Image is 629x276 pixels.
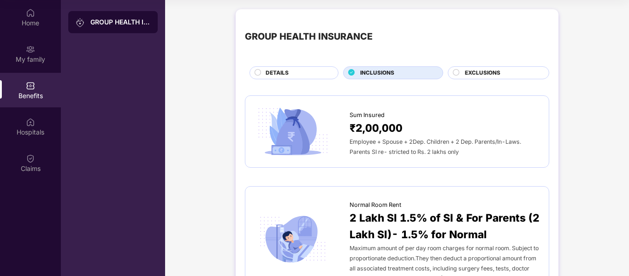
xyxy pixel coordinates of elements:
div: GROUP HEALTH INSURANCE [245,29,373,44]
img: svg+xml;base64,PHN2ZyB3aWR0aD0iMjAiIGhlaWdodD0iMjAiIHZpZXdCb3g9IjAgMCAyMCAyMCIgZmlsbD0ibm9uZSIgeG... [26,45,35,54]
img: svg+xml;base64,PHN2ZyBpZD0iQ2xhaW0iIHhtbG5zPSJodHRwOi8vd3d3LnczLm9yZy8yMDAwL3N2ZyIgd2lkdGg9IjIwIi... [26,154,35,163]
span: DETAILS [266,69,289,77]
img: icon [255,213,331,266]
span: Normal Room Rent [350,200,401,210]
span: Employee + Spouse + 2Dep. Children + 2 Dep. Parents/In-Laws. Parents SI re- stricted to Rs. 2 lak... [350,138,521,155]
div: GROUP HEALTH INSURANCE [90,18,150,27]
span: INCLUSIONS [360,69,394,77]
img: svg+xml;base64,PHN2ZyBpZD0iSG9zcGl0YWxzIiB4bWxucz0iaHR0cDovL3d3dy53My5vcmcvMjAwMC9zdmciIHdpZHRoPS... [26,117,35,127]
span: Sum Insured [350,111,385,120]
span: 2 Lakh SI 1.5% of SI & For Parents (2 Lakh SI)- 1.5% for Normal [350,210,540,243]
img: svg+xml;base64,PHN2ZyBpZD0iSG9tZSIgeG1sbnM9Imh0dHA6Ly93d3cudzMub3JnLzIwMDAvc3ZnIiB3aWR0aD0iMjAiIG... [26,8,35,18]
img: svg+xml;base64,PHN2ZyBpZD0iQmVuZWZpdHMiIHhtbG5zPSJodHRwOi8vd3d3LnczLm9yZy8yMDAwL3N2ZyIgd2lkdGg9Ij... [26,81,35,90]
img: svg+xml;base64,PHN2ZyB3aWR0aD0iMjAiIGhlaWdodD0iMjAiIHZpZXdCb3g9IjAgMCAyMCAyMCIgZmlsbD0ibm9uZSIgeG... [76,18,85,27]
img: icon [255,105,331,158]
span: ₹2,00,000 [350,120,403,136]
span: EXCLUSIONS [465,69,500,77]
